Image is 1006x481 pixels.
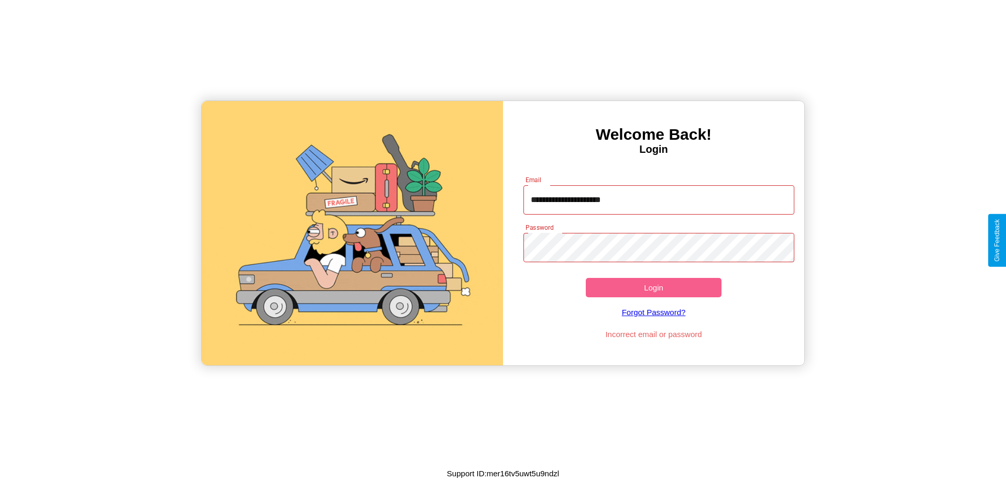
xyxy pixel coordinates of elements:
[526,223,553,232] label: Password
[447,466,559,480] p: Support ID: mer16tv5uwt5u9ndzl
[518,327,790,341] p: Incorrect email or password
[202,101,503,365] img: gif
[518,297,790,327] a: Forgot Password?
[993,219,1001,262] div: Give Feedback
[526,175,542,184] label: Email
[586,278,721,297] button: Login
[503,126,804,143] h3: Welcome Back!
[503,143,804,155] h4: Login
